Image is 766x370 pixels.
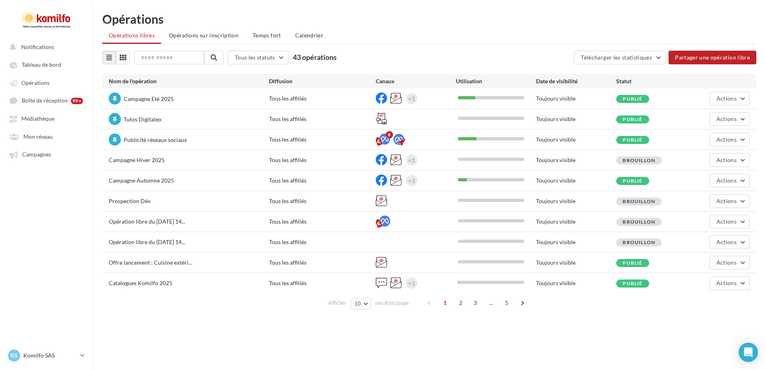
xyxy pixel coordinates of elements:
div: Tous les affiliés [269,238,376,246]
span: Tableau de bord [22,62,61,68]
div: Toujours visible [536,95,616,103]
button: Actions [710,133,750,146]
button: Actions [710,194,750,208]
span: ... [484,296,497,309]
button: Actions [710,215,750,228]
div: Toujours visible [536,197,616,205]
span: Publicité réseaux sociaux [124,136,187,143]
div: Toujours visible [536,115,616,123]
div: Tous les affiliés [269,177,376,185]
span: 43 opérations [293,53,337,62]
a: Opérations [5,75,88,90]
span: 10 [354,300,361,307]
span: Opérations [21,79,50,86]
div: Nom de l'opération [109,77,269,85]
span: Actions [716,136,737,143]
button: Notifications [5,39,85,54]
span: Actions [716,177,737,184]
button: Actions [710,235,750,249]
span: Actions [716,115,737,122]
span: Médiathèque [21,115,54,122]
button: Actions [710,276,750,290]
span: Mon réseau [23,133,53,140]
span: Actions [716,280,737,286]
div: Canaux [376,77,456,85]
div: Tous les affiliés [269,95,376,103]
span: Publié [623,137,642,143]
div: Tous les affiliés [269,115,376,123]
button: Tous les statuts [228,51,288,64]
span: Actions [716,156,737,163]
button: Actions [710,153,750,167]
div: Toujours visible [536,279,616,287]
span: Brouillon [623,198,655,204]
div: Toujours visible [536,218,616,226]
span: Catalogues Komilfo 2025 [109,280,172,286]
a: Tableau de bord [5,57,88,72]
div: Toujours visible [536,238,616,246]
span: Offre lancement : Cuisine extéri... [109,259,192,266]
a: Boîte de réception 99+ [5,93,88,108]
button: 10 [351,298,371,309]
div: 8 [386,131,393,138]
a: KS Komilfo SAS [6,348,86,363]
button: Actions [710,174,750,187]
span: Opération libre du [DATE] 14... [109,238,185,245]
span: Publié [623,116,642,122]
div: Tous les affiliés [269,136,376,144]
button: Actions [710,256,750,269]
span: Télécharger les statistiques [581,54,652,61]
span: Campagne Eté 2025 [124,95,174,102]
span: Boîte de réception [22,97,68,104]
a: Campagnes [5,147,88,161]
span: Notifications [21,43,54,50]
div: Tous les affiliés [269,197,376,205]
span: Tous les statuts [235,54,275,61]
div: Statut [616,77,696,85]
div: Date de visibilité [536,77,616,85]
p: Komilfo SAS [23,351,77,360]
div: Utilisation [456,77,536,85]
span: 2 [454,296,467,309]
div: +1 [408,277,415,289]
button: Actions [710,112,750,126]
span: Opération libre du [DATE] 14... [109,218,185,225]
span: Brouillon [623,239,655,245]
a: Médiathèque [5,111,88,125]
span: Actions [716,95,737,102]
span: Brouillon [623,157,655,163]
span: Campagne Hiver 2025 [109,156,165,163]
button: Télécharger les statistiques [574,51,665,64]
span: Actions [716,197,737,204]
button: Actions [710,92,750,105]
div: Diffusion [269,77,376,85]
span: Tutos Digitaleo [124,116,161,123]
span: Campagne Automne 2025 [109,177,174,184]
button: Partager une opération libre [669,51,756,64]
span: résultats/page [375,299,409,307]
div: Opérations [102,13,756,25]
span: Opérations sur inscription [169,32,238,39]
div: Tous les affiliés [269,218,376,226]
div: Toujours visible [536,177,616,185]
div: Open Intercom Messenger [739,343,758,362]
span: Afficher [328,299,346,307]
span: Publié [623,260,642,266]
span: 5 [500,296,513,309]
span: 1 [439,296,451,309]
span: Calendrier [295,32,324,39]
span: Campagnes [22,151,51,158]
span: Prospection Dév [109,197,151,204]
div: 99+ [71,98,83,104]
span: Actions [716,238,737,245]
span: Brouillon [623,219,655,225]
div: Tous les affiliés [269,279,376,287]
div: Tous les affiliés [269,259,376,267]
span: Temps fort [253,32,281,39]
span: 3 [469,296,482,309]
div: Tous les affiliés [269,156,376,164]
span: Actions [716,259,737,266]
div: Toujours visible [536,136,616,144]
div: +1 [408,93,415,104]
span: Publié [623,96,642,102]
